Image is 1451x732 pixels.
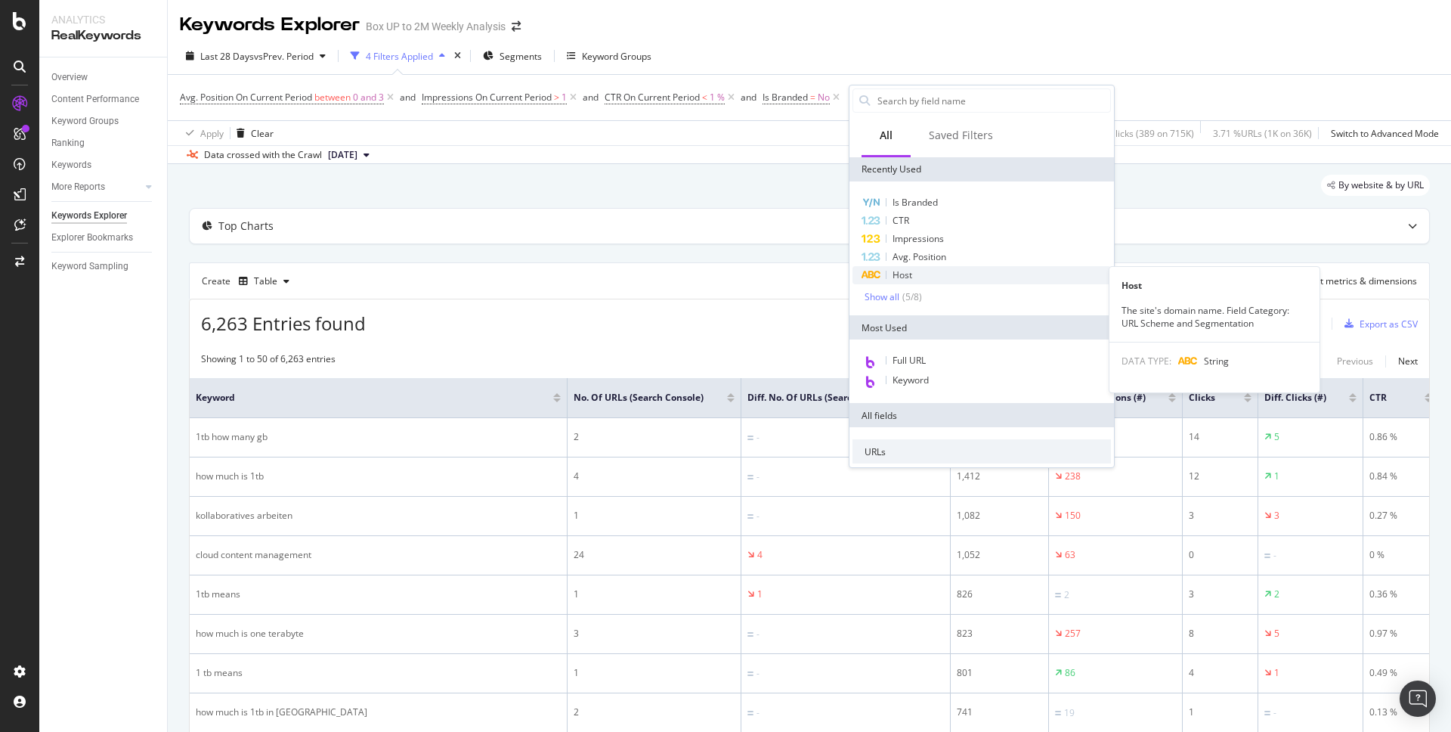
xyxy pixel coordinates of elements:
[561,44,657,68] button: Keyword Groups
[818,87,830,108] span: No
[747,475,753,479] img: Equal
[201,311,366,336] span: 6,263 Entries found
[1273,549,1276,563] div: -
[757,548,763,562] div: 4
[1321,175,1430,196] div: legacy label
[51,113,156,129] a: Keyword Groups
[51,135,156,151] a: Ranking
[51,259,156,274] a: Keyword Sampling
[1055,593,1061,597] img: Equal
[756,431,760,445] div: -
[196,391,531,405] span: Keyword
[233,269,295,293] button: Table
[180,91,312,104] span: Avg. Position On Current Period
[1189,706,1251,719] div: 1
[756,510,760,523] div: -
[747,632,753,637] img: Equal
[574,588,735,601] div: 1
[1325,121,1439,145] button: Switch to Advanced Mode
[574,706,735,719] div: 2
[574,391,704,405] span: No. of URLs (Search Console)
[957,509,1042,523] div: 1,082
[957,470,1042,483] div: 1,412
[451,48,464,64] div: times
[1274,666,1279,680] div: 1
[1369,666,1432,680] div: 0.49 %
[1122,355,1171,368] span: DATA TYPE:
[1369,470,1432,483] div: 0.84 %
[500,50,542,63] span: Segments
[741,90,756,104] button: and
[1264,554,1270,558] img: Equal
[843,88,903,107] button: Add Filter
[849,403,1114,427] div: All fields
[1276,272,1417,290] button: Select metrics & dimensions
[180,44,332,68] button: Last 28 DaysvsPrev. Period
[852,439,1111,464] div: URLs
[51,179,105,195] div: More Reports
[893,354,926,367] span: Full URL
[1337,352,1373,371] button: Previous
[51,113,119,129] div: Keyword Groups
[1369,706,1432,719] div: 0.13 %
[51,230,156,246] a: Explorer Bookmarks
[218,219,274,234] div: Top Charts
[422,91,552,104] span: Impressions On Current Period
[51,27,155,45] div: RealKeywords
[322,146,376,164] button: [DATE]
[202,269,295,293] div: Create
[756,667,760,681] div: -
[929,128,993,143] div: Saved Filters
[893,196,938,209] span: Is Branded
[1065,666,1075,680] div: 86
[849,157,1114,181] div: Recently Used
[574,470,735,483] div: 4
[1189,509,1251,523] div: 3
[345,44,451,68] button: 4 Filters Applied
[1338,312,1418,336] button: Export as CSV
[880,128,893,143] div: All
[893,268,912,281] span: Host
[1204,355,1229,368] span: String
[196,470,561,483] div: how much is 1tb
[1369,627,1432,640] div: 0.97 %
[51,208,156,224] a: Keywords Explorer
[1331,127,1439,140] div: Switch to Advanced Mode
[710,87,725,108] span: 1 %
[196,666,561,680] div: 1 tb means
[201,352,336,371] div: Showing 1 to 50 of 6,263 entries
[574,548,735,562] div: 24
[849,315,1114,340] div: Most Used
[1064,706,1075,720] div: 19
[893,214,909,227] span: CTR
[1369,588,1432,601] div: 0.36 %
[1065,548,1075,562] div: 63
[1064,588,1069,602] div: 2
[1065,470,1081,483] div: 238
[51,230,133,246] div: Explorer Bookmarks
[756,706,760,720] div: -
[1065,627,1081,640] div: 257
[1274,509,1279,523] div: 3
[1274,627,1279,640] div: 5
[583,91,599,104] div: and
[1274,430,1279,444] div: 5
[1398,352,1418,371] button: Next
[180,12,360,38] div: Keywords Explorer
[51,91,139,107] div: Content Performance
[1109,304,1320,330] div: The site's domain name. Field Category: URL Scheme and Segmentation
[400,91,416,104] div: and
[1274,470,1279,483] div: 1
[1213,127,1312,140] div: 3.71 % URLs ( 1K on 36K )
[196,588,561,601] div: 1tb means
[51,70,88,85] div: Overview
[51,91,156,107] a: Content Performance
[582,50,651,63] div: Keyword Groups
[400,90,416,104] button: and
[574,509,735,523] div: 1
[1189,588,1251,601] div: 3
[1369,509,1432,523] div: 0.27 %
[554,91,559,104] span: >
[180,121,224,145] button: Apply
[1189,391,1221,405] span: Clicks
